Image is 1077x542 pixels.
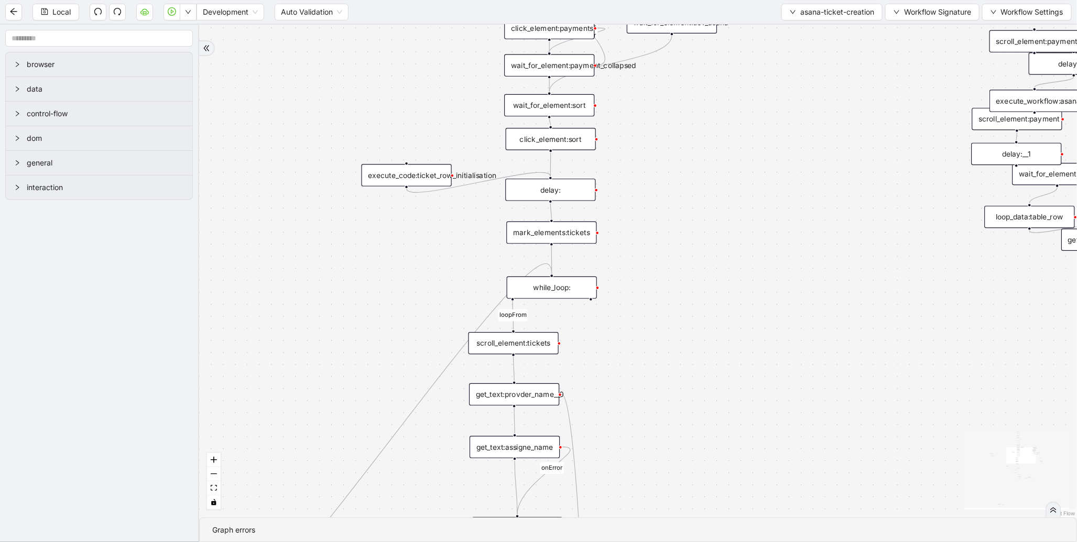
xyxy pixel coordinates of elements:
[27,182,184,193] span: interaction
[790,9,796,15] span: down
[627,11,717,34] div: wait_for_element:dev_asana
[14,86,20,92] span: right
[180,4,197,20] button: down
[281,4,342,20] span: Auto Validation
[1030,187,1058,204] g: Edge from wait_for_element:table_row to loop_data:table_row
[52,6,71,18] span: Local
[1001,6,1063,18] span: Workflow Settings
[991,9,997,15] span: down
[507,276,597,299] div: while_loop:plus-circle
[41,8,48,15] span: save
[470,436,560,459] div: get_text:assigne_name
[505,179,595,201] div: delay:
[6,102,192,126] div: control-flow
[985,206,1075,228] div: loop_data:table_row
[14,160,20,166] span: right
[504,94,594,117] div: wait_for_element:sort
[498,301,528,330] g: Edge from while_loop: to scroll_element:tickets
[164,4,180,20] button: play-circle
[212,524,1064,536] div: Graph errors
[506,222,596,244] div: mark_elements:tickets
[136,4,153,20] button: cloud-server
[14,61,20,68] span: right
[583,308,599,323] span: plus-circle
[5,4,22,20] button: arrow-left
[168,7,176,16] span: play-circle
[94,7,102,16] span: undo
[800,6,874,18] span: asana-ticket-creation
[506,128,596,150] div: click_element:sort
[6,126,192,150] div: dom
[207,495,221,510] button: toggle interactivity
[207,467,221,481] button: zoom out
[507,276,597,299] div: while_loop:
[362,164,452,186] div: execute_code:ticket_row_initialisation
[6,77,192,101] div: data
[140,7,149,16] span: cloud-server
[504,54,594,77] div: wait_for_element:payment_collapsed
[514,357,515,381] g: Edge from scroll_element:tickets to get_text:provder_name__0
[113,7,122,16] span: redo
[781,4,883,20] button: downasana-ticket-creation
[972,143,1062,165] div: delay:__1
[469,383,559,406] div: get_text:provder_name__0
[27,108,184,119] span: control-flow
[27,132,184,144] span: dom
[469,332,559,355] div: scroll_element:tickets
[109,4,126,20] button: redo
[27,83,184,95] span: data
[504,17,594,39] div: click_element:payments
[517,447,570,515] g: Edge from get_text:assigne_name to conditions:ticket_to_fetch
[203,45,210,52] span: double-right
[6,175,192,200] div: interaction
[1035,77,1074,87] g: Edge from delay:__0 to execute_workflow:asana_scrolls
[6,52,192,76] div: browser
[14,110,20,117] span: right
[407,172,551,192] g: Edge from execute_code:ticket_row_initialisation to delay:
[9,7,18,16] span: arrow-left
[972,108,1062,130] div: scroll_element:payment
[549,119,551,126] g: Edge from wait_for_element:sort to click_element:sort
[549,28,605,52] g: Edge from click_element:payments to wait_for_element:payment_collapsed
[982,4,1072,20] button: downWorkflow Settings
[32,4,79,20] button: saveLocal
[207,453,221,467] button: zoom in
[514,408,515,434] g: Edge from get_text:provder_name__0 to get_text:assigne_name
[14,184,20,191] span: right
[6,151,192,175] div: general
[14,135,20,141] span: right
[27,59,184,70] span: browser
[203,4,258,20] span: Development
[207,481,221,495] button: fit view
[1048,510,1075,516] a: React Flow attribution
[90,4,106,20] button: undo
[894,9,900,15] span: down
[27,157,184,169] span: general
[515,460,517,514] g: Edge from get_text:assigne_name to conditions:ticket_to_fetch
[885,4,980,20] button: downWorkflow Signature
[904,6,971,18] span: Workflow Signature
[551,203,552,219] g: Edge from delay: to mark_elements:tickets
[185,9,191,15] span: down
[1050,506,1057,514] span: double-right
